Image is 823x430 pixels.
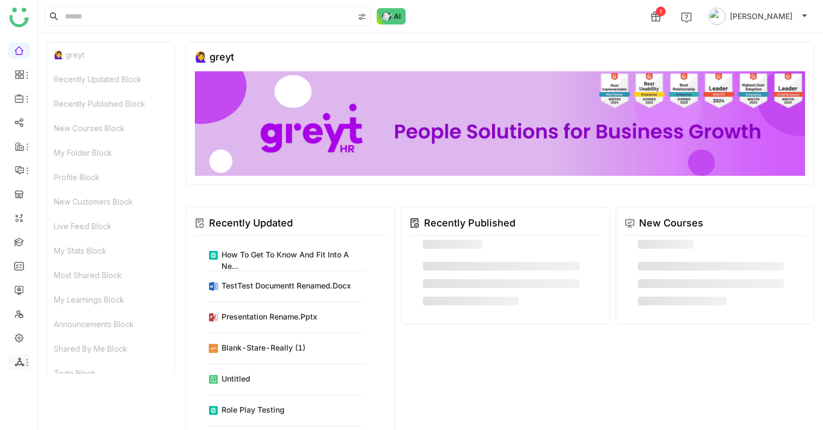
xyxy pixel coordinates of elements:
[9,8,29,27] img: logo
[222,249,365,272] div: How to Get to Know and Fit Into a Ne...
[730,10,793,22] span: [PERSON_NAME]
[47,312,174,336] div: Announcements Block
[209,216,293,231] div: Recently Updated
[47,361,174,385] div: Todo Block
[47,214,174,238] div: Live Feed Block
[222,404,285,415] div: role play testing
[424,216,515,231] div: Recently Published
[681,12,692,23] img: help.svg
[708,8,726,25] img: avatar
[47,91,174,116] div: Recently Published Block
[706,8,810,25] button: [PERSON_NAME]
[195,51,234,63] div: 🙋‍♀️ greyt
[358,13,366,21] img: search-type.svg
[195,71,805,176] img: 68ca8a786afc163911e2cfd3
[377,8,406,24] img: ask-buddy-normal.svg
[47,189,174,214] div: New Customers Block
[47,116,174,140] div: New Courses Block
[47,42,174,67] div: 🙋‍♀️ greyt
[47,238,174,263] div: My Stats Block
[222,280,351,291] div: TestTest Documentt renamed.docx
[639,216,703,231] div: New Courses
[47,263,174,287] div: Most Shared Block
[47,67,174,91] div: Recently Updated Block
[222,373,250,384] div: Untitled
[222,311,317,322] div: Presentation rename.pptx
[47,140,174,165] div: My Folder Block
[47,287,174,312] div: My Learnings Block
[47,336,174,361] div: Shared By Me Block
[656,7,666,16] div: 1
[47,165,174,189] div: Profile Block
[222,342,305,353] div: blank-stare-really (1)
